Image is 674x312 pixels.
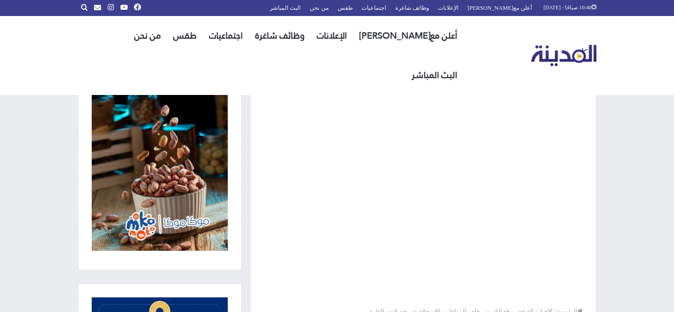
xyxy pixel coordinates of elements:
[353,16,464,55] a: أعلن مع[PERSON_NAME]
[249,16,311,55] a: وظائف شاغرة
[128,16,167,55] a: من نحن
[203,16,249,55] a: اجتماعيات
[311,16,353,55] a: الإعلانات
[167,16,203,55] a: طقس
[405,55,464,95] a: البث المباشر
[531,45,596,67] img: تلفزيون المدينة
